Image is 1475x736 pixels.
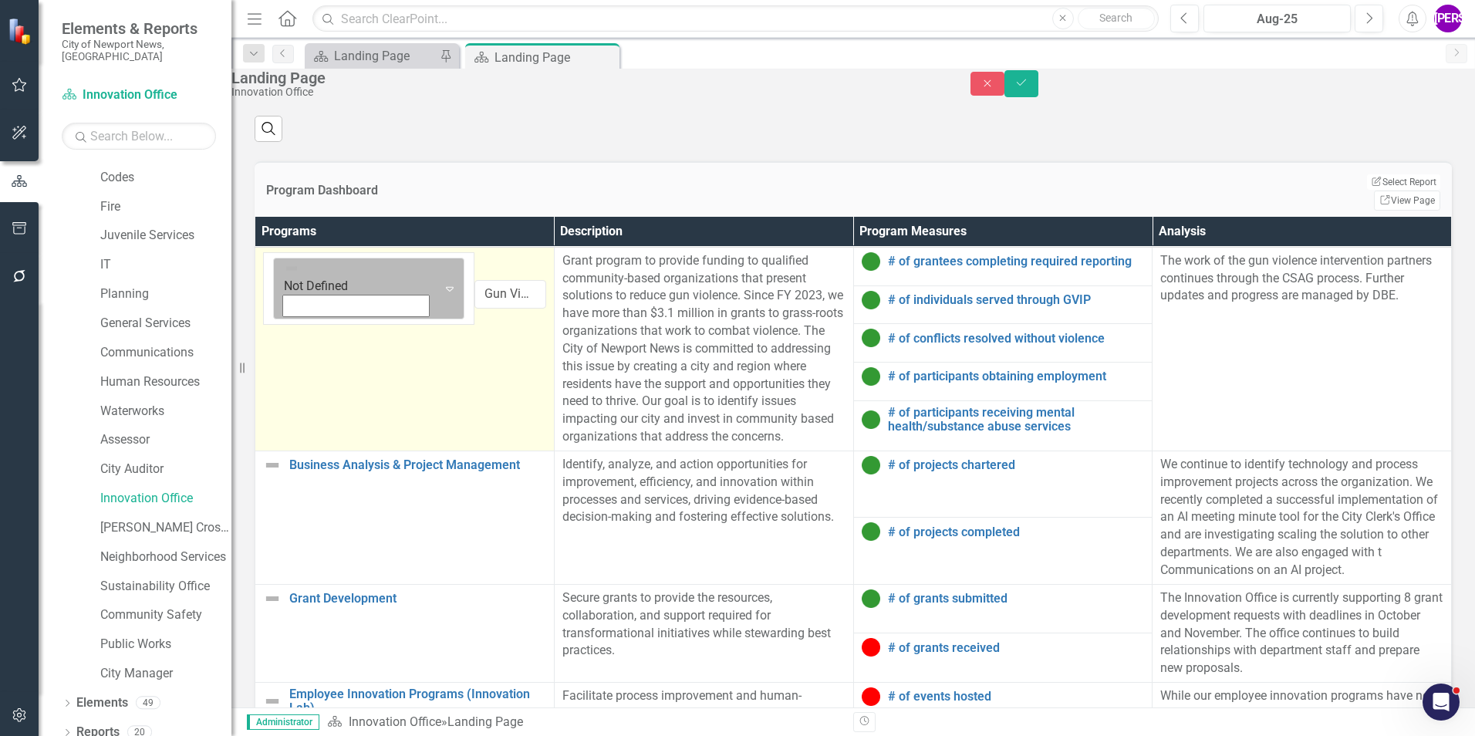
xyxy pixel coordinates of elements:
[100,315,231,333] a: General Services
[136,697,160,710] div: 49
[1160,589,1443,677] p: The Innovation Office is currently supporting 8 grant development requests with deadlines in Octo...
[100,606,231,624] a: Community Safety
[1203,5,1351,32] button: Aug-25
[474,280,545,309] input: Name
[100,169,231,187] a: Codes
[263,692,282,711] img: Not Defined
[1099,12,1132,24] span: Search
[100,519,231,537] a: [PERSON_NAME] Crossing
[62,19,216,38] span: Elements & Reports
[100,665,231,683] a: City Manager
[862,456,880,474] img: On Target
[76,694,128,712] a: Elements
[263,456,282,474] img: Not Defined
[100,636,231,653] a: Public Works
[263,589,282,608] img: Not Defined
[289,687,546,714] a: Employee Innovation Programs (Innovation Lab)
[888,592,1145,606] a: # of grants submitted
[100,373,231,391] a: Human Resources
[327,714,842,731] div: »
[1160,456,1443,579] p: We continue to identify technology and process improvement projects across the organization. We r...
[888,370,1145,383] a: # of participants obtaining employment
[862,522,880,541] img: On Target
[100,431,231,449] a: Assessor
[289,458,546,472] a: Business Analysis & Project Management
[862,291,880,309] img: On Target
[309,46,436,66] a: Landing Page
[562,456,846,526] p: Identify, analyze, and action opportunities for improvement, efficiency, and innovation within pr...
[6,16,35,46] img: ClearPoint Strategy
[100,549,231,566] a: Neighborhood Services
[862,638,880,657] img: Below Target
[1423,684,1460,721] iframe: Intercom live chat
[888,406,1145,433] a: # of participants receiving mental health/substance abuse services
[862,687,880,706] img: Below Target
[266,184,974,198] h3: Program Dashboard
[862,329,880,347] img: On Target
[888,690,1145,704] a: # of events hosted
[231,86,940,98] div: Innovation Office
[289,592,546,606] a: Grant Development
[562,252,846,446] p: Grant program to provide funding to qualified community-based organizations that present solution...
[100,461,231,478] a: City Auditor
[100,198,231,216] a: Fire
[862,589,880,608] img: On Target
[284,278,428,295] div: Not Defined
[231,69,940,86] div: Landing Page
[100,344,231,362] a: Communications
[888,641,1145,655] a: # of grants received
[62,86,216,104] a: Innovation Office
[334,46,436,66] div: Landing Page
[1209,10,1345,29] div: Aug-25
[862,252,880,271] img: On Target
[62,123,216,150] input: Search Below...
[1374,191,1440,211] a: View Page
[100,285,231,303] a: Planning
[888,525,1145,539] a: # of projects completed
[100,578,231,596] a: Sustainability Office
[349,714,441,729] a: Innovation Office
[1078,8,1155,29] button: Search
[62,38,216,63] small: City of Newport News, [GEOGRAPHIC_DATA]
[447,714,523,729] div: Landing Page
[100,490,231,508] a: Innovation Office
[888,293,1145,307] a: # of individuals served through GVIP
[312,5,1159,32] input: Search ClearPoint...
[494,48,616,67] div: Landing Page
[1434,5,1462,32] button: [PERSON_NAME]
[562,589,846,660] p: Secure grants to provide the resources, collaboration, and support required for transformational ...
[1367,174,1440,190] button: Select Report
[100,256,231,274] a: IT
[100,227,231,245] a: Juvenile Services
[100,403,231,420] a: Waterworks
[247,714,319,730] span: Administrator
[862,367,880,386] img: On Target
[888,255,1145,268] a: # of grantees completing required reporting
[862,410,880,429] img: On Target
[888,458,1145,472] a: # of projects chartered
[1160,252,1443,306] p: The work of the gun violence intervention partners continues through the CSAG process. Further up...
[284,261,299,276] img: Not Defined
[888,332,1145,346] a: # of conflicts resolved without violence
